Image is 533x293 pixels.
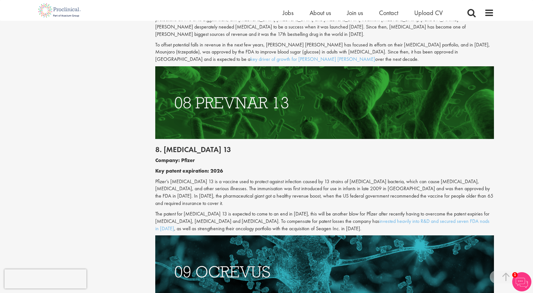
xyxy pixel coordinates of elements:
a: invested heavily into R&D and secured seven FDA nods in [DATE] [155,218,489,232]
p: Approved in [DATE], [MEDICAL_DATA] is protected by a compound patent until [DATE], when the flood... [155,9,494,38]
img: Drugs with patents due to expire Prevnar 13 [155,66,494,139]
span: 1 [512,272,518,278]
b: Company: Pfizer [155,157,195,164]
a: Contact [379,9,398,17]
p: To offset potential falls in revenue in the next few years, [PERSON_NAME] [PERSON_NAME] has focus... [155,41,494,63]
a: Jobs [283,9,294,17]
a: Join us [347,9,363,17]
iframe: reCAPTCHA [4,269,86,289]
b: Key patent expiration: 2026 [155,167,223,174]
h2: 8. [MEDICAL_DATA] 13 [155,145,494,154]
a: key driver of growth for [PERSON_NAME] [PERSON_NAME] [250,56,375,62]
p: The patent for [MEDICAL_DATA] 13 is expected to come to an end in [DATE], this will be another bl... [155,210,494,232]
p: Pfizer’s [MEDICAL_DATA] 13 is a vaccine used to protect against infection caused by 13 strains of... [155,178,494,207]
a: About us [310,9,331,17]
a: Upload CV [414,9,443,17]
img: Chatbot [512,272,531,291]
